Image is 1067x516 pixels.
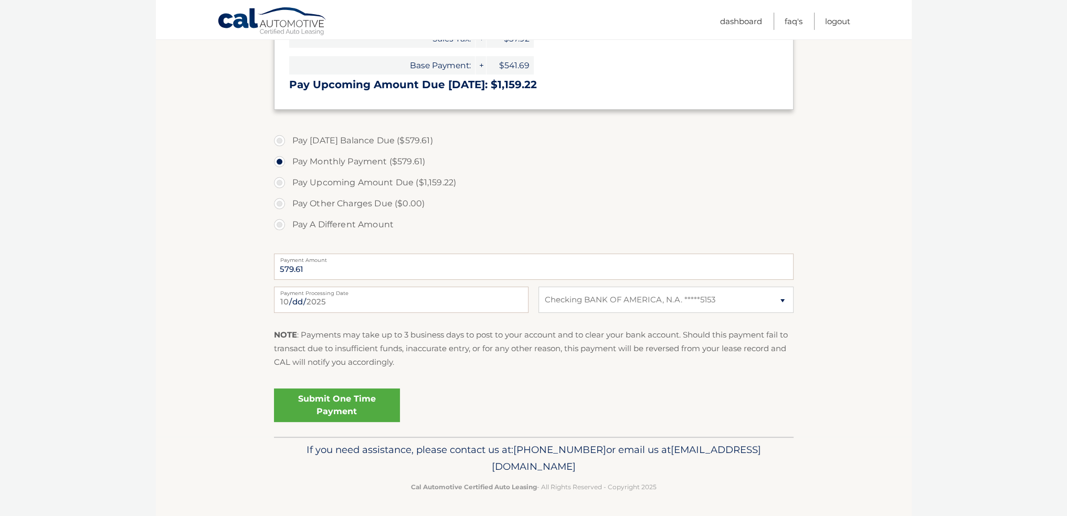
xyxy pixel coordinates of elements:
[289,56,475,75] span: Base Payment:
[274,287,529,313] input: Payment Date
[289,78,778,91] h3: Pay Upcoming Amount Due [DATE]: $1,159.22
[274,388,400,422] a: Submit One Time Payment
[720,13,762,30] a: Dashboard
[274,172,794,193] label: Pay Upcoming Amount Due ($1,159.22)
[274,214,794,235] label: Pay A Different Amount
[785,13,802,30] a: FAQ's
[274,193,794,214] label: Pay Other Charges Due ($0.00)
[274,254,794,280] input: Payment Amount
[825,13,850,30] a: Logout
[217,7,328,37] a: Cal Automotive
[274,287,529,295] label: Payment Processing Date
[281,441,787,475] p: If you need assistance, please contact us at: or email us at
[492,444,761,472] span: [EMAIL_ADDRESS][DOMAIN_NAME]
[411,483,537,491] strong: Cal Automotive Certified Auto Leasing
[274,254,794,262] label: Payment Amount
[513,444,606,456] span: [PHONE_NUMBER]
[281,481,787,492] p: - All Rights Reserved - Copyright 2025
[274,130,794,151] label: Pay [DATE] Balance Due ($579.61)
[476,56,486,75] span: +
[274,328,794,370] p: : Payments may take up to 3 business days to post to your account and to clear your bank account....
[274,151,794,172] label: Pay Monthly Payment ($579.61)
[274,330,297,340] strong: NOTE
[487,56,534,75] span: $541.69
